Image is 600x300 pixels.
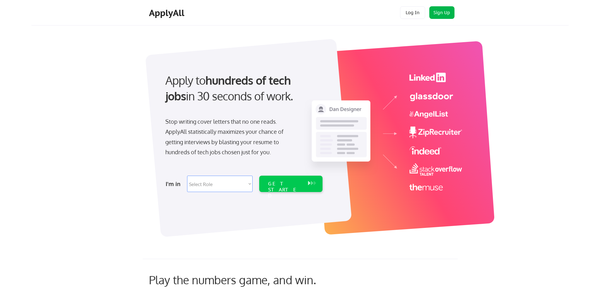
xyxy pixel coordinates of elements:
button: Sign Up [429,6,454,19]
div: ApplyAll [149,8,186,18]
div: GET STARTED [268,181,302,199]
div: Apply to in 30 seconds of work. [165,72,320,104]
div: I'm in [166,179,183,189]
div: Stop writing cover letters that no one reads. ApplyAll statistically maximizes your chance of get... [165,116,295,157]
button: Log In [400,6,425,19]
div: Play the numbers game, and win. [149,273,344,286]
strong: hundreds of tech jobs [165,73,294,103]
